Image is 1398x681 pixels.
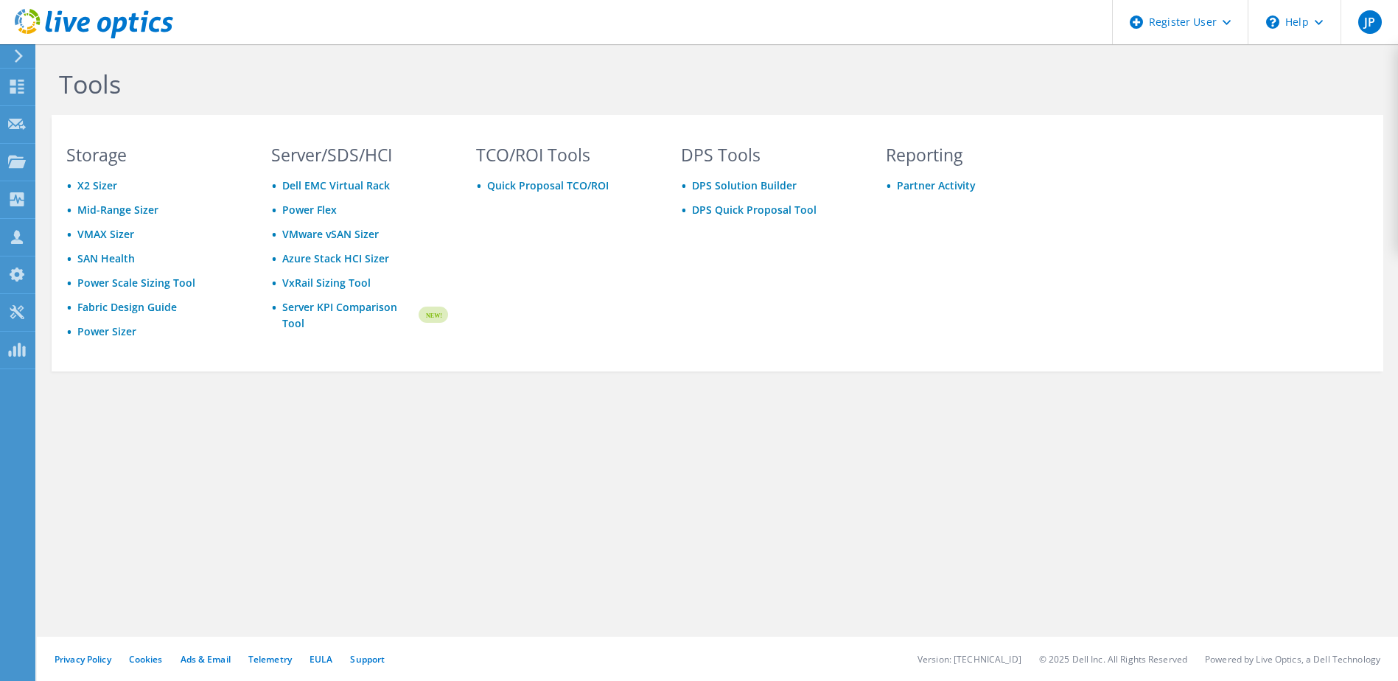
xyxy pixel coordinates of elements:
[59,69,1054,99] h1: Tools
[77,178,117,192] a: X2 Sizer
[692,203,817,217] a: DPS Quick Proposal Tool
[77,300,177,314] a: Fabric Design Guide
[897,178,976,192] a: Partner Activity
[282,299,416,332] a: Server KPI Comparison Tool
[271,147,448,163] h3: Server/SDS/HCI
[129,653,163,666] a: Cookies
[66,147,243,163] h3: Storage
[692,178,797,192] a: DPS Solution Builder
[282,178,390,192] a: Dell EMC Virtual Rack
[476,147,653,163] h3: TCO/ROI Tools
[282,203,337,217] a: Power Flex
[1358,10,1382,34] span: JP
[77,276,195,290] a: Power Scale Sizing Tool
[681,147,858,163] h3: DPS Tools
[918,653,1021,666] li: Version: [TECHNICAL_ID]
[282,251,389,265] a: Azure Stack HCI Sizer
[310,653,332,666] a: EULA
[282,276,371,290] a: VxRail Sizing Tool
[248,653,292,666] a: Telemetry
[77,227,134,241] a: VMAX Sizer
[77,324,136,338] a: Power Sizer
[1039,653,1187,666] li: © 2025 Dell Inc. All Rights Reserved
[1205,653,1380,666] li: Powered by Live Optics, a Dell Technology
[1266,15,1279,29] svg: \n
[181,653,231,666] a: Ads & Email
[416,298,448,332] img: new-badge.svg
[55,653,111,666] a: Privacy Policy
[487,178,609,192] a: Quick Proposal TCO/ROI
[77,251,135,265] a: SAN Health
[77,203,158,217] a: Mid-Range Sizer
[282,227,379,241] a: VMware vSAN Sizer
[886,147,1063,163] h3: Reporting
[350,653,385,666] a: Support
